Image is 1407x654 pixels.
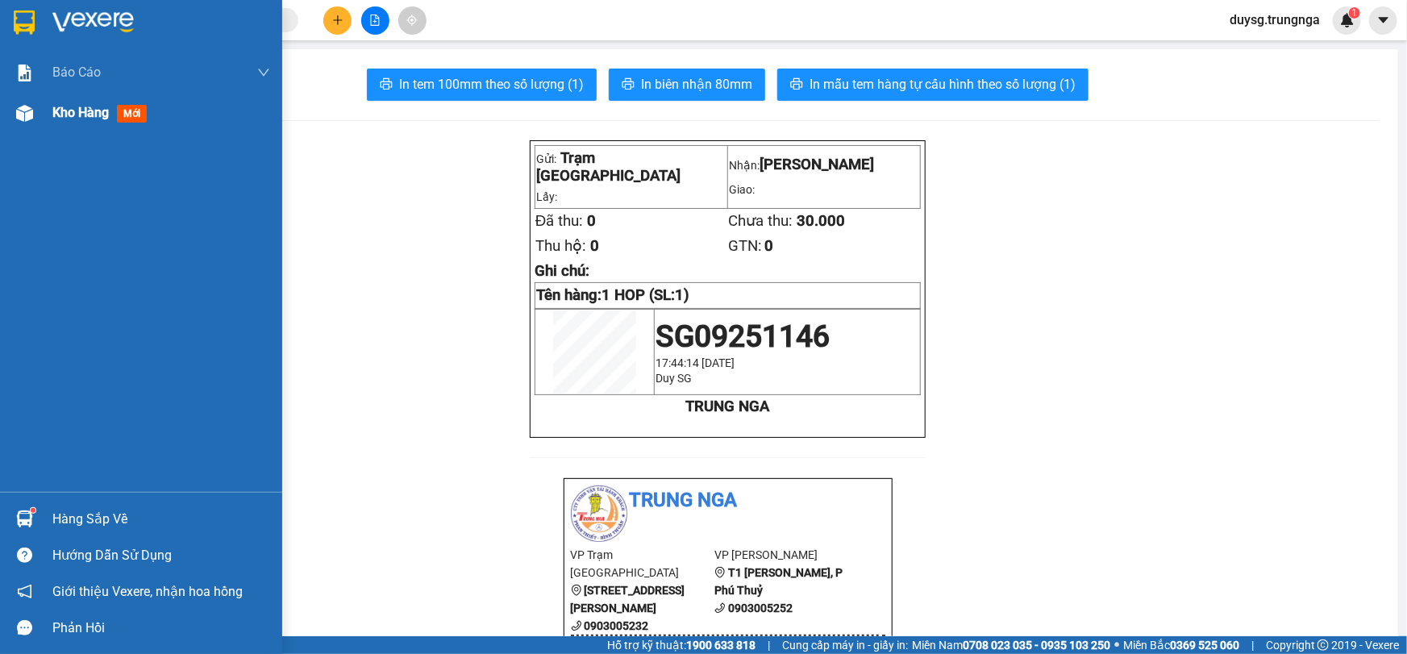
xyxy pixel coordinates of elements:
[729,183,755,196] span: Giao:
[536,149,681,185] span: Trạm [GEOGRAPHIC_DATA]
[535,212,583,230] span: Đã thu:
[1217,10,1333,30] span: duysg.trungnga
[622,77,635,93] span: printer
[31,508,35,513] sup: 1
[571,485,627,542] img: logo.jpg
[587,212,596,230] span: 0
[1251,636,1254,654] span: |
[536,286,689,304] strong: Tên hàng:
[728,602,793,614] b: 0903005252
[536,190,557,203] span: Lấy:
[14,14,177,52] div: Trạm [GEOGRAPHIC_DATA]
[367,69,597,101] button: printerIn tem 100mm theo số lượng (1)
[323,6,352,35] button: plus
[728,237,762,255] span: GTN:
[189,50,318,69] div: [PERSON_NAME]
[768,636,770,654] span: |
[14,10,35,35] img: logo-vxr
[52,507,270,531] div: Hàng sắp về
[912,636,1110,654] span: Miền Nam
[571,546,715,581] li: VP Trạm [GEOGRAPHIC_DATA]
[186,83,248,100] span: Chưa thu :
[728,212,793,230] span: Chưa thu:
[52,581,243,602] span: Giới thiệu Vexere, nhận hoa hồng
[1123,636,1239,654] span: Miền Bắc
[656,356,735,369] span: 17:44:14 [DATE]
[602,286,689,304] span: 1 HOP (SL:
[536,149,726,185] p: Gửi:
[1376,13,1391,27] span: caret-down
[406,15,418,26] span: aim
[571,584,685,614] b: [STREET_ADDRESS][PERSON_NAME]
[790,77,803,93] span: printer
[332,15,343,26] span: plus
[1369,6,1397,35] button: caret-down
[714,566,843,597] b: T1 [PERSON_NAME], P Phú Thuỷ
[585,619,649,632] b: 0903005232
[686,639,756,652] strong: 1900 633 818
[797,212,845,230] span: 30.000
[656,319,830,354] span: SG09251146
[257,66,270,79] span: down
[369,15,381,26] span: file-add
[714,546,859,564] li: VP [PERSON_NAME]
[16,65,33,81] img: solution-icon
[189,14,227,31] span: Nhận:
[675,286,689,304] span: 1)
[810,74,1076,94] span: In mẫu tem hàng tự cấu hình theo số lượng (1)
[571,620,582,631] span: phone
[52,544,270,568] div: Hướng dẫn sử dụng
[1114,642,1119,648] span: ⚪️
[571,585,582,596] span: environment
[609,69,765,101] button: printerIn biên nhận 80mm
[16,105,33,122] img: warehouse-icon
[14,15,39,32] span: Gửi:
[1340,13,1355,27] img: icon-new-feature
[398,6,427,35] button: aim
[117,105,147,123] span: mới
[729,156,919,173] p: Nhận:
[714,602,726,614] span: phone
[777,69,1089,101] button: printerIn mẫu tem hàng tự cấu hình theo số lượng (1)
[380,77,393,93] span: printer
[656,372,692,385] span: Duy SG
[1318,639,1329,651] span: copyright
[52,105,109,120] span: Kho hàng
[52,616,270,640] div: Phản hồi
[1351,7,1357,19] span: 1
[685,398,769,415] strong: TRUNG NGA
[535,262,589,280] span: Ghi chú:
[17,584,32,599] span: notification
[361,6,389,35] button: file-add
[160,110,182,132] span: SL
[186,79,319,102] div: 30.000
[764,237,773,255] span: 0
[641,74,752,94] span: In biên nhận 80mm
[1349,7,1360,19] sup: 1
[189,14,318,50] div: [PERSON_NAME]
[571,485,885,516] li: Trung Nga
[16,510,33,527] img: warehouse-icon
[17,620,32,635] span: message
[52,62,101,82] span: Báo cáo
[399,74,584,94] span: In tem 100mm theo số lượng (1)
[1170,639,1239,652] strong: 0369 525 060
[760,156,874,173] span: [PERSON_NAME]
[14,111,318,131] div: Tên hàng: 1 HOP ( : 1 )
[17,548,32,563] span: question-circle
[714,567,726,578] span: environment
[535,237,586,255] span: Thu hộ:
[963,639,1110,652] strong: 0708 023 035 - 0935 103 250
[607,636,756,654] span: Hỗ trợ kỹ thuật:
[782,636,908,654] span: Cung cấp máy in - giấy in:
[590,237,599,255] span: 0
